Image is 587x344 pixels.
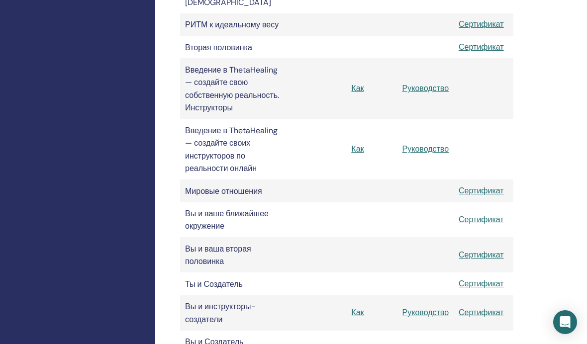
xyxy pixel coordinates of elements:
[351,83,364,93] a: Как
[553,310,577,334] div: Открытый Интерком Мессенджер
[459,307,504,318] a: Сертификат
[402,307,449,318] a: Руководство
[459,185,504,196] a: Сертификат
[185,19,279,30] font: РИТМ к идеальному весу
[185,279,243,289] font: Ты и Создатель
[459,278,504,289] a: Сертификат
[351,307,364,318] a: Как
[459,42,504,52] a: Сертификат
[185,125,278,173] font: Введение в ThetaHealing — создайте своих инструкторов по реальности онлайн
[185,208,269,231] font: Вы и ваше ближайшее окружение
[185,65,279,113] font: Введение в ThetaHealing — создайте свою собственную реальность. Инструкторы
[459,250,504,260] a: Сертификат
[351,144,364,154] a: Как
[185,42,252,52] font: Вторая половинка
[185,244,251,266] font: Вы и ваша вторая половинка
[185,301,256,324] font: Вы и инструкторы-создатели
[459,214,504,225] a: Сертификат
[185,186,262,196] font: Мировые отношения
[402,83,449,93] a: Руководство
[459,19,504,29] a: Сертификат
[402,144,449,154] a: Руководство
